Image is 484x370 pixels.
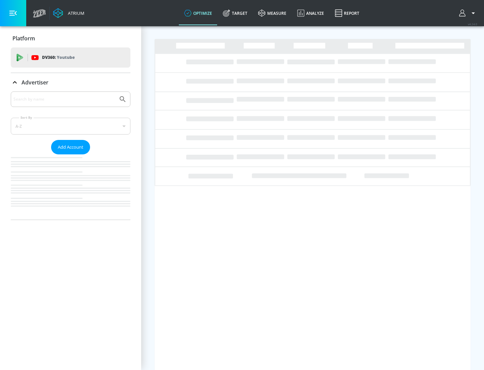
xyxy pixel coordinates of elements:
div: DV360: Youtube [11,47,130,68]
input: Search by name [13,95,115,104]
span: Add Account [58,143,83,151]
span: v 4.24.0 [468,22,477,26]
p: Platform [12,35,35,42]
p: Advertiser [22,79,48,86]
p: Youtube [57,54,75,61]
label: Sort By [19,115,34,120]
a: Atrium [53,8,84,18]
p: DV360: [42,54,75,61]
div: Advertiser [11,91,130,220]
div: A-Z [11,118,130,135]
div: Atrium [65,10,84,16]
a: Analyze [292,1,329,25]
a: measure [253,1,292,25]
a: optimize [179,1,217,25]
a: Target [217,1,253,25]
a: Report [329,1,365,25]
div: Advertiser [11,73,130,92]
div: Platform [11,29,130,48]
button: Add Account [51,140,90,154]
nav: list of Advertiser [11,154,130,220]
